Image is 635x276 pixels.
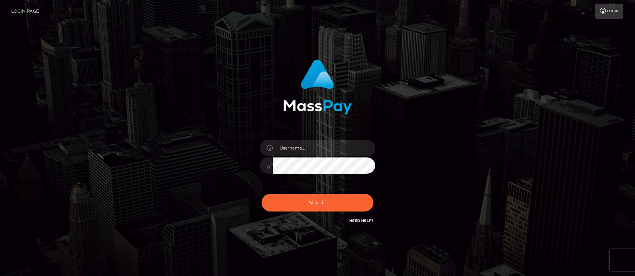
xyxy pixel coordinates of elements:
a: Need Help? [349,218,373,223]
button: Sign in [262,194,373,212]
img: MassPay Login [283,59,352,115]
input: Username... [273,140,375,156]
a: Login Page [11,4,39,19]
a: Login [595,4,623,19]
